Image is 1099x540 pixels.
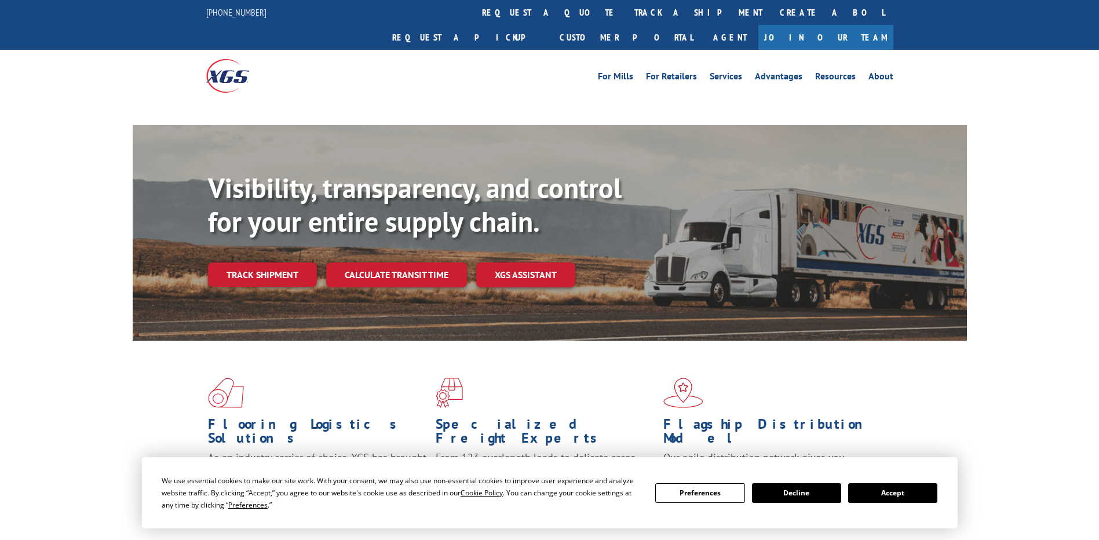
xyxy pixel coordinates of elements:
[142,457,958,528] div: Cookie Consent Prompt
[710,72,742,85] a: Services
[663,378,703,408] img: xgs-icon-flagship-distribution-model-red
[551,25,702,50] a: Customer Portal
[208,417,427,451] h1: Flooring Logistics Solutions
[208,378,244,408] img: xgs-icon-total-supply-chain-intelligence-red
[655,483,744,503] button: Preferences
[461,488,503,498] span: Cookie Policy
[868,72,893,85] a: About
[758,25,893,50] a: Join Our Team
[702,25,758,50] a: Agent
[208,451,426,492] span: As an industry carrier of choice, XGS has brought innovation and dedication to flooring logistics...
[436,451,655,502] p: From 123 overlength loads to delicate cargo, our experienced staff knows the best way to move you...
[326,262,467,287] a: Calculate transit time
[208,170,622,239] b: Visibility, transparency, and control for your entire supply chain.
[663,451,877,478] span: Our agile distribution network gives you nationwide inventory management on demand.
[646,72,697,85] a: For Retailers
[476,262,575,287] a: XGS ASSISTANT
[815,72,856,85] a: Resources
[162,475,641,511] div: We use essential cookies to make our site work. With your consent, we may also use non-essential ...
[663,417,882,451] h1: Flagship Distribution Model
[228,500,268,510] span: Preferences
[384,25,551,50] a: Request a pickup
[598,72,633,85] a: For Mills
[752,483,841,503] button: Decline
[755,72,802,85] a: Advantages
[206,6,266,18] a: [PHONE_NUMBER]
[848,483,937,503] button: Accept
[208,262,317,287] a: Track shipment
[436,417,655,451] h1: Specialized Freight Experts
[436,378,463,408] img: xgs-icon-focused-on-flooring-red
